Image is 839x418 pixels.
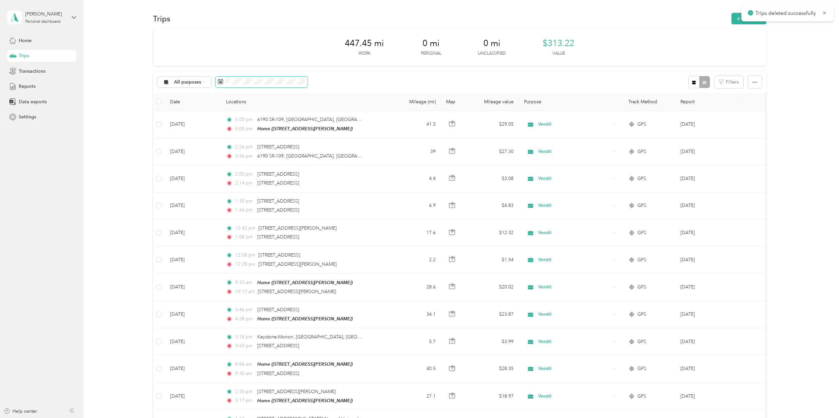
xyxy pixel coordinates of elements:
span: 3:43 pm [235,342,254,350]
span: GPS [637,148,646,155]
span: 9:30 am [235,370,254,377]
td: [DATE] [165,246,221,273]
span: [STREET_ADDRESS] [257,180,299,186]
span: Home ([STREET_ADDRESS][PERSON_NAME]) [257,361,353,367]
td: 27.1 [392,383,441,410]
span: 1:35 pm [235,198,254,205]
span: GPS [637,121,646,128]
span: 6190 SR-109, [GEOGRAPHIC_DATA], [GEOGRAPHIC_DATA] [257,117,384,122]
span: Versiti [538,148,610,155]
span: Versiti [538,393,610,400]
button: New trip [731,13,766,24]
td: 41.5 [392,111,441,138]
td: Aug 2025 [675,138,743,165]
div: Help center [4,408,37,415]
span: 3:46 pm [235,306,254,313]
span: 12:08 pm [235,252,255,259]
td: Aug 2025 [675,355,743,382]
span: 4:00 pm [235,116,254,123]
span: 10:17 am [235,288,255,295]
td: 40.5 [392,355,441,382]
p: Unclassified [478,51,506,57]
span: [STREET_ADDRESS][PERSON_NAME] [258,261,337,267]
span: GPS [637,202,646,209]
span: 6190 SR-109, [GEOGRAPHIC_DATA], [GEOGRAPHIC_DATA] [257,153,384,159]
p: Value [552,51,565,57]
span: 0 mi [422,38,440,49]
td: 2.2 [392,246,441,273]
span: 4:38 pm [235,315,254,323]
p: Trips deleted successfully [755,9,817,17]
span: Versiti [538,229,610,236]
button: Filters [714,76,743,88]
span: Home ([STREET_ADDRESS][PERSON_NAME]) [257,126,353,131]
td: $28.35 [467,355,519,382]
span: Settings [19,113,36,120]
td: $3.99 [467,328,519,355]
span: [STREET_ADDRESS][PERSON_NAME] [258,289,336,294]
td: [DATE] [165,383,221,410]
p: Work [358,51,370,57]
td: Aug 2025 [675,274,743,301]
span: Reports [19,83,36,90]
span: Home ([STREET_ADDRESS][PERSON_NAME]) [257,316,353,321]
span: 3:17 pm [235,397,254,404]
td: $29.05 [467,111,519,138]
span: [STREET_ADDRESS] [257,371,299,376]
span: Home ([STREET_ADDRESS][PERSON_NAME]) [257,398,353,403]
span: Data exports [19,98,47,105]
span: Versiti [538,256,610,263]
span: [STREET_ADDRESS] [258,252,300,258]
td: $12.32 [467,219,519,246]
span: GPS [637,229,646,236]
th: Locations [221,93,392,111]
td: [DATE] [165,301,221,328]
td: [DATE] [165,192,221,219]
span: Versiti [538,338,610,345]
td: [DATE] [165,355,221,382]
span: [STREET_ADDRESS] [257,307,299,312]
td: Aug 2025 [675,246,743,273]
td: 17.6 [392,219,441,246]
td: Aug 2025 [675,219,743,246]
span: [STREET_ADDRESS] [257,144,299,150]
span: All purposes [174,80,201,85]
td: $23.87 [467,301,519,328]
td: $20.02 [467,274,519,301]
span: 8:04 am [235,361,254,368]
span: 9:33 am [235,279,254,286]
span: 447.45 mi [345,38,384,49]
span: 2:26 pm [235,143,254,151]
td: $27.30 [467,138,519,165]
iframe: Everlance-gr Chat Button Frame [802,381,839,418]
span: [STREET_ADDRESS][PERSON_NAME] [257,389,336,394]
td: [DATE] [165,111,221,138]
td: [DATE] [165,165,221,192]
span: Versiti [538,202,610,209]
span: Versiti [538,311,610,318]
span: 2:35 pm [235,388,254,395]
td: Aug 2025 [675,192,743,219]
td: 39 [392,138,441,165]
td: 28.6 [392,274,441,301]
span: Trips [19,52,29,59]
td: 5.7 [392,328,441,355]
td: $1.54 [467,246,519,273]
th: Mileage (mi) [392,93,441,111]
td: Aug 2025 [675,301,743,328]
h1: Trips [153,15,170,22]
td: [DATE] [165,219,221,246]
td: Aug 2025 [675,328,743,355]
span: GPS [637,338,646,345]
span: [STREET_ADDRESS] [257,343,299,349]
span: Home ([STREET_ADDRESS][PERSON_NAME]) [257,280,353,285]
span: [STREET_ADDRESS] [257,171,299,177]
span: GPS [637,311,646,318]
th: Mileage value [467,93,519,111]
span: GPS [637,256,646,263]
span: Home [19,37,32,44]
span: Versiti [538,365,610,372]
span: Versiti [538,121,610,128]
p: Personal [421,51,441,57]
th: Date [165,93,221,111]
